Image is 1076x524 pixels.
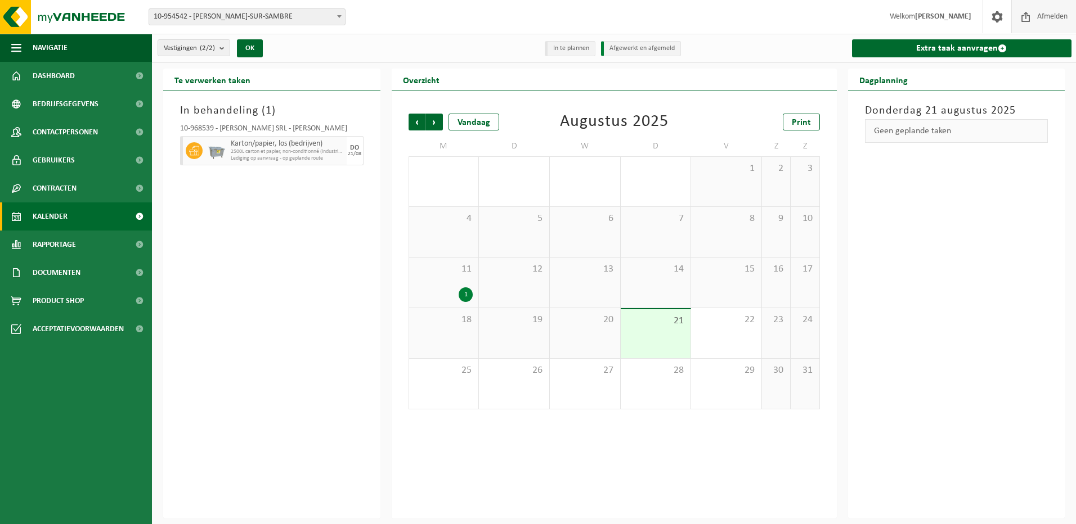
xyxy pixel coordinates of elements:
[33,231,76,259] span: Rapportage
[768,314,784,326] span: 23
[33,287,84,315] span: Product Shop
[601,41,681,56] li: Afgewerkt en afgemeld
[350,144,359,151] div: DO
[791,136,819,156] td: Z
[33,259,80,287] span: Documenten
[485,263,544,275] span: 12
[792,118,811,127] span: Print
[158,39,230,56] button: Vestigingen(2/2)
[621,136,692,156] td: D
[555,314,615,326] span: 20
[697,213,756,225] span: 8
[768,162,784,175] span: 2
[768,263,784,275] span: 16
[180,125,364,136] div: 10-968539 - [PERSON_NAME] SRL - [PERSON_NAME]
[392,69,451,91] h2: Overzicht
[768,213,784,225] span: 9
[485,314,544,326] span: 19
[852,39,1072,57] a: Extra taak aanvragen
[560,114,669,130] div: Augustus 2025
[555,213,615,225] span: 6
[180,102,364,119] h3: In behandeling ( )
[550,136,621,156] td: W
[415,314,473,326] span: 18
[479,136,550,156] td: D
[266,105,272,116] span: 1
[865,102,1048,119] h3: Donderdag 21 augustus 2025
[409,136,479,156] td: M
[555,263,615,275] span: 13
[697,364,756,377] span: 29
[33,62,75,90] span: Dashboard
[697,314,756,326] span: 22
[164,40,215,57] span: Vestigingen
[200,44,215,52] count: (2/2)
[149,9,345,25] span: 10-954542 - SNEESSENS BERNARD - JEMEPPE-SUR-SAMBRE
[626,364,685,377] span: 28
[485,364,544,377] span: 26
[796,213,813,225] span: 10
[163,69,262,91] h2: Te verwerken taken
[426,114,443,130] span: Volgende
[459,287,473,302] div: 1
[915,12,971,21] strong: [PERSON_NAME]
[691,136,762,156] td: V
[626,315,685,327] span: 21
[149,8,346,25] span: 10-954542 - SNEESSENS BERNARD - JEMEPPE-SUR-SAMBRE
[231,139,344,148] span: Karton/papier, los (bedrijven)
[348,151,361,157] div: 21/08
[555,364,615,377] span: 27
[415,263,473,275] span: 11
[783,114,820,130] a: Print
[33,146,75,174] span: Gebruikers
[485,213,544,225] span: 5
[231,148,344,155] span: 2500L carton et papier, non-conditionné (industriel)
[33,174,77,202] span: Contracten
[796,364,813,377] span: 31
[545,41,595,56] li: In te plannen
[865,119,1048,143] div: Geen geplande taken
[33,118,98,146] span: Contactpersonen
[231,155,344,162] span: Lediging op aanvraag - op geplande route
[796,263,813,275] span: 17
[697,263,756,275] span: 15
[33,315,124,343] span: Acceptatievoorwaarden
[626,263,685,275] span: 14
[768,364,784,377] span: 30
[796,162,813,175] span: 3
[33,90,98,118] span: Bedrijfsgegevens
[33,34,68,62] span: Navigatie
[415,213,473,225] span: 4
[697,162,756,175] span: 1
[237,39,263,57] button: OK
[796,314,813,326] span: 24
[415,364,473,377] span: 25
[409,114,425,130] span: Vorige
[626,213,685,225] span: 7
[449,114,499,130] div: Vandaag
[848,69,919,91] h2: Dagplanning
[33,202,68,231] span: Kalender
[762,136,791,156] td: Z
[208,142,225,159] img: WB-2500-GAL-GY-01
